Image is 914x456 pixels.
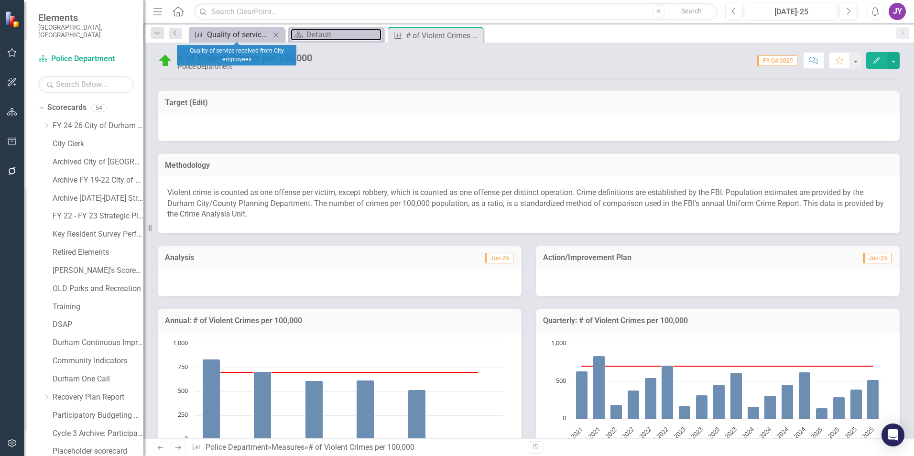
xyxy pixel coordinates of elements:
a: FY 24-26 City of Durham Strategic Plan [53,120,143,131]
div: Quality of service received from City employees [177,45,296,65]
text: 250 [178,410,188,419]
text: 750 [178,362,188,371]
div: [DATE]-25 [749,6,834,18]
text: 1,000 [551,338,566,347]
h3: Action/Improvement Plan [543,253,805,262]
img: On Target [158,53,173,68]
path: FY Q2 2022, 377. Actual/YTD. [628,390,640,419]
path: FY 2021, 838. Actual/YTD. [203,359,220,439]
h3: Target (Edit) [165,98,892,107]
path: FY Q3 2025, 390. Actual/YTD. [850,389,862,419]
path: FY Q4 2024, 619. Actual/YTD. [799,372,811,419]
a: Archive FY 19-22 City of Durham Strategic Plan [53,175,143,186]
g: Actual/YTD, series 1 of 3. Bar series with 6 bars. [203,344,479,440]
a: Durham Continuous Improvement Program [53,337,143,348]
h3: Annual: # of Violent Crimes per 100,000 [165,316,514,325]
input: Search Below... [38,76,134,93]
a: OLD Parks and Recreation [53,283,143,294]
button: [DATE]-25 [746,3,837,20]
div: # of Violent Crimes per 100,000 [406,30,481,42]
path: FY Q3 2022, 544. Actual/YTD. [645,378,657,419]
button: JY [889,3,906,20]
a: Recovery Plan Report [53,392,143,403]
path: FY 2023, 612. Actual/YTD. [305,380,323,439]
text: 1,000 [173,338,188,347]
path: FY Q4 2021, 838. Actual/YTD. [593,356,605,419]
a: Community Indicators [53,356,143,367]
input: Search ClearPoint... [194,3,718,20]
a: FY 22 - FY 23 Strategic Plan [53,211,143,222]
text: 500 [556,376,566,385]
a: Default [291,29,381,41]
path: FY Q2 2024, 309. Actual/YTD. [764,395,776,419]
img: ClearPoint Strategy [5,11,22,28]
g: Target, series 2 of 2. Line with 18 data points. [580,364,875,368]
a: Training [53,302,143,313]
path: FY 2022, 708. Actual/YTD. [254,371,272,439]
path: FY Q1 2025, 146. Actual/YTD. [816,408,828,419]
a: Key Resident Survey Performance Scorecard [53,229,143,240]
path: FY Q3 2021, 632. Actual/YTD. [576,371,588,419]
a: City Clerk [53,139,143,150]
a: Participatory Budgeting Scoring [53,410,143,421]
a: Durham One Call [53,374,143,385]
path: FY Q4 2025, 519. Actual/YTD. [867,380,879,419]
a: [PERSON_NAME]'s Scorecard [53,265,143,276]
a: Archive [DATE]-[DATE] Strategic Plan [53,193,143,204]
path: FY Q1 2022, 191. Actual/YTD. [610,404,622,419]
path: FY Q4 2023, 612. Actual/YTD. [730,372,742,419]
text: 0 [563,413,566,422]
a: DSAP [53,319,143,330]
g: Target, series 2 of 3. Line with 6 data points. [219,370,480,374]
path: FY Q1 2023, 170. Actual/YTD. [679,406,691,419]
div: Quality of service received from City employees [207,29,270,41]
span: Jun-25 [485,253,513,263]
span: Search [681,7,702,15]
a: Measures [272,443,305,452]
small: [GEOGRAPHIC_DATA], [GEOGRAPHIC_DATA] [38,23,134,39]
a: Quality of service received from City employees [191,29,270,41]
span: FY Q4 2025 [757,55,797,66]
h3: Methodology [165,161,892,170]
g: Actual/YTD, series 1 of 2. Bar series with 18 bars. [576,356,879,419]
path: FY Q4 2022, 708. Actual/YTD. [662,365,674,419]
text: 500 [178,386,188,395]
div: 54 [91,104,107,112]
a: Cycle 3 Archive: Participatory Budgeting Scoring [53,428,143,439]
text: 0 [185,434,188,443]
a: Archived City of [GEOGRAPHIC_DATA] FY22 to FY23 Strategic Plan [53,157,143,168]
span: Elements [38,12,134,23]
path: FY Q2 2025, 290. Actual/YTD. [833,397,845,419]
h3: Analysis [165,253,338,262]
path: FY 2024, 619. Actual/YTD. [357,380,374,439]
path: FY Q2 2023, 317. Actual/YTD. [696,395,708,419]
div: Default [306,29,381,41]
button: Search [668,5,716,18]
p: Violent crime is counted as one offense per victim, except robbery, which is counted as one offen... [167,185,890,222]
a: Retired Elements [53,247,143,258]
div: Open Intercom Messenger [881,423,904,446]
div: » » [192,442,522,453]
a: Police Department [38,54,134,65]
h3: Quarterly: # of Violent Crimes per 100,000 [543,316,892,325]
a: Police Department [206,443,268,452]
path: FY Q3 2024, 457. Actual/YTD. [782,384,794,419]
div: # of Violent Crimes per 100,000 [308,443,414,452]
path: FY Q3 2023, 458. Actual/YTD. [713,384,725,419]
span: Jun-25 [863,253,892,263]
path: FY Q1 2024, 162. Actual/YTD. [748,406,760,419]
a: Scorecards [47,102,87,113]
path: FY 2025 , 519. Actual/YTD. [408,390,426,439]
